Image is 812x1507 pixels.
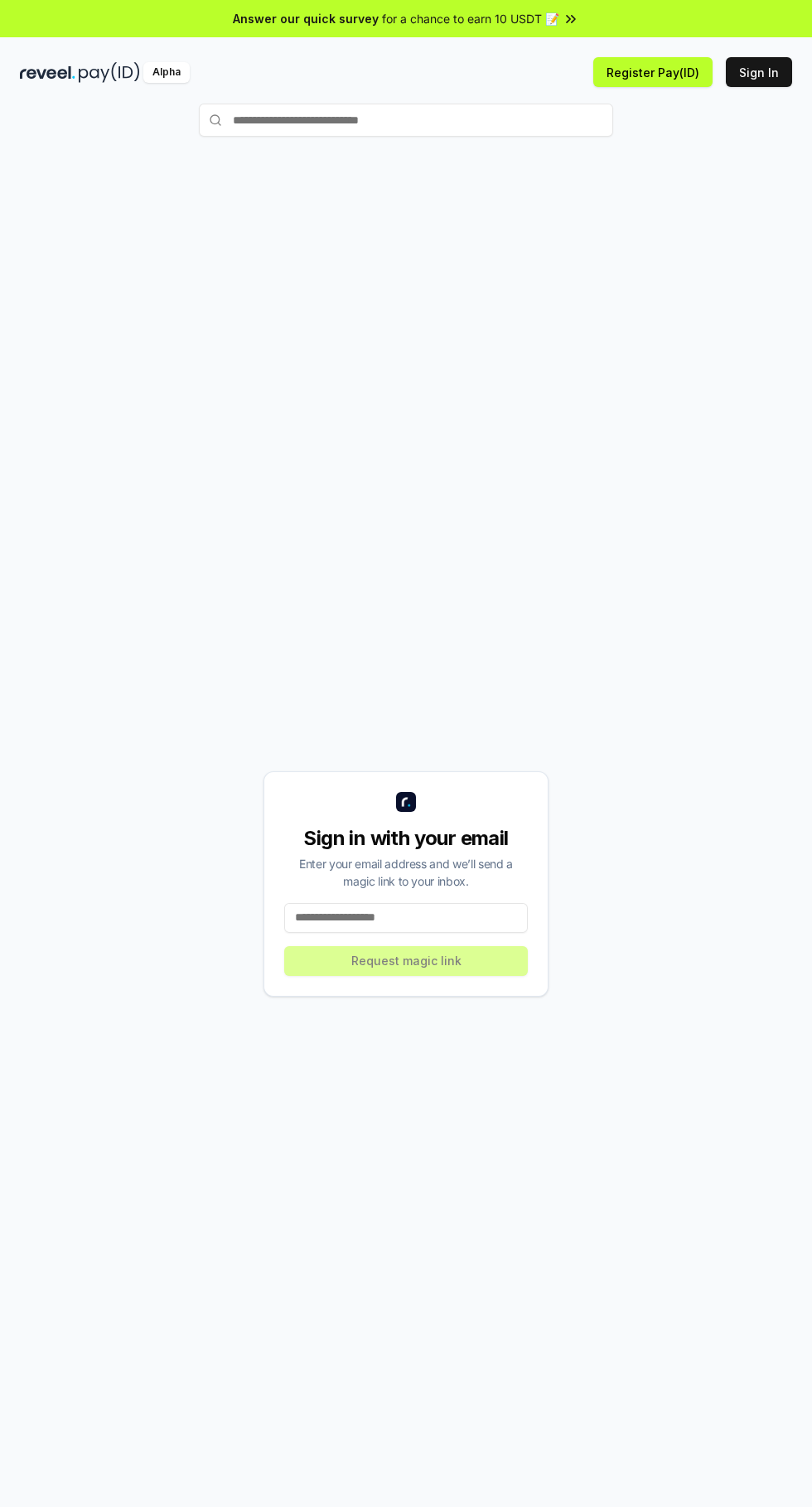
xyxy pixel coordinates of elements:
button: Sign In [726,57,792,87]
img: reveel_dark [20,62,75,83]
button: Register Pay(ID) [593,57,713,87]
img: logo_small [396,792,416,812]
div: Enter your email address and we’ll send a magic link to your inbox. [284,855,528,890]
div: Alpha [143,62,190,83]
img: pay_id [79,62,140,83]
span: Answer our quick survey [233,10,379,27]
div: Sign in with your email [284,825,528,852]
span: for a chance to earn 10 USDT 📝 [382,10,559,27]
